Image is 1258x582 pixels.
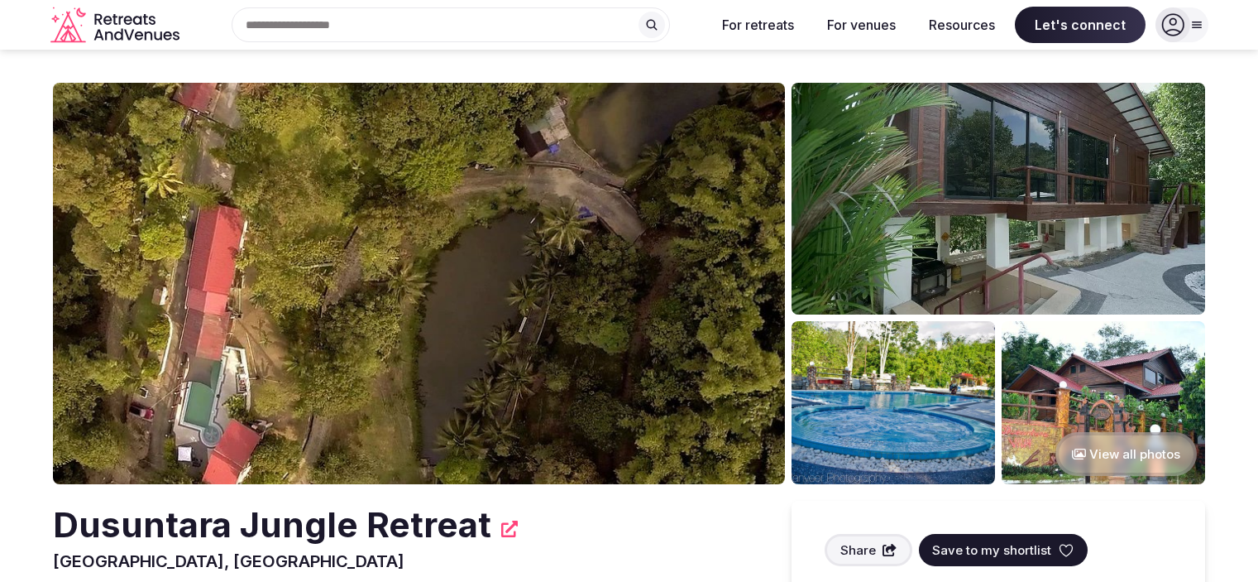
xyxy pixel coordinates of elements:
[53,83,785,484] img: Venue cover photo
[50,7,183,44] a: Visit the homepage
[840,541,876,559] span: Share
[825,534,912,566] button: Share
[932,541,1051,559] span: Save to my shortlist
[709,7,807,43] button: For retreats
[53,551,404,571] span: [GEOGRAPHIC_DATA], [GEOGRAPHIC_DATA]
[53,501,491,550] h2: Dusuntara Jungle Retreat
[1002,321,1205,484] img: Venue gallery photo
[792,321,995,484] img: Venue gallery photo
[1055,432,1197,476] button: View all photos
[792,83,1205,315] img: Venue gallery photo
[814,7,909,43] button: For venues
[919,534,1088,566] button: Save to my shortlist
[1015,7,1146,43] span: Let's connect
[916,7,1008,43] button: Resources
[50,7,183,44] svg: Retreats and Venues company logo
